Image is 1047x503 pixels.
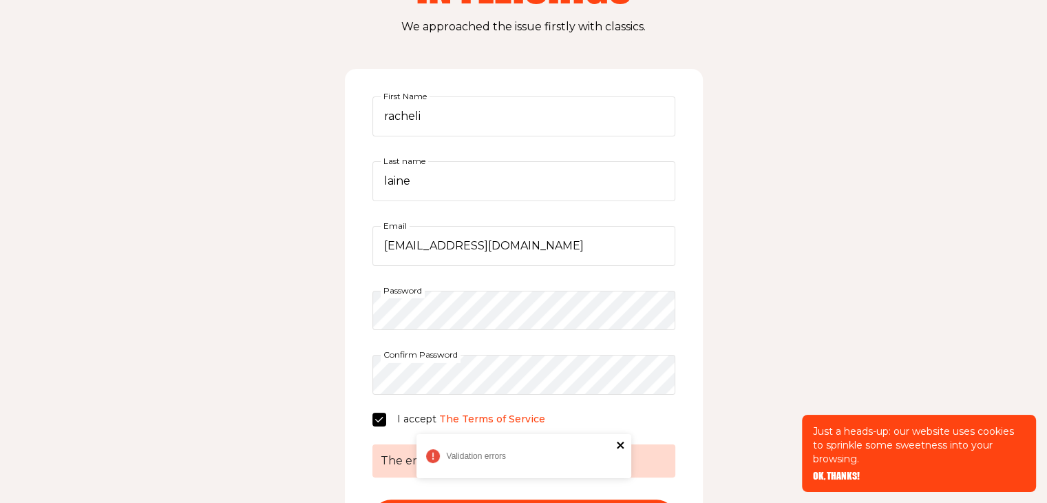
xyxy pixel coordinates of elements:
a: The Terms of Service [439,413,545,425]
label: Confirm Password [381,347,461,362]
input: Password [372,291,675,331]
p: Just a heads-up: our website uses cookies to sprinkle some sweetness into your browsing. [813,424,1025,466]
button: OK, THANKS! [813,471,860,481]
input: Confirm Password [372,355,675,395]
label: Email [381,218,410,234]
label: Password [381,283,425,298]
div: Validation errors [447,451,612,461]
p: I accept [397,411,545,428]
button: close [616,440,626,451]
input: Last name [372,161,675,201]
span: The email has already been taken. [372,444,675,478]
p: We approached the issue firstly with classics. [41,18,1006,36]
input: I accept The Terms of Service [372,413,386,427]
input: Email [372,226,675,266]
input: First Name [372,96,675,136]
label: Last name [381,154,428,169]
label: First Name [381,89,430,104]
